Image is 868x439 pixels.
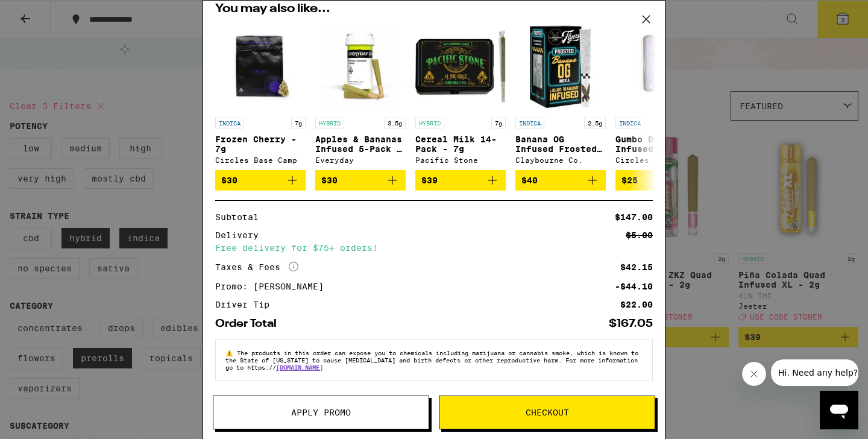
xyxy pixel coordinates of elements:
div: Taxes & Fees [215,262,298,273]
div: Free delivery for $75+ orders! [215,244,653,252]
span: ⚠️ [225,349,237,356]
div: $167.05 [609,318,653,329]
img: Everyday - Apples & Bananas Infused 5-Pack - 3.5g [315,21,406,112]
p: 7g [491,118,506,128]
button: Checkout [439,396,655,429]
p: HYBRID [415,118,444,128]
a: Open page for Apples & Bananas Infused 5-Pack - 3.5g from Everyday [315,21,406,170]
p: INDICA [615,118,644,128]
p: HYBRID [315,118,344,128]
div: Driver Tip [215,300,278,309]
div: Circles Base Camp [215,156,306,164]
div: $42.15 [620,263,653,271]
div: Circles Eclipse [615,156,706,164]
button: Add to bag [315,170,406,191]
span: The products in this order can expose you to chemicals including marijuana or cannabis smoke, whi... [225,349,638,371]
div: $147.00 [615,213,653,221]
p: Apples & Bananas Infused 5-Pack - 3.5g [315,134,406,154]
span: $30 [221,175,237,185]
a: Open page for Frozen Cherry - 7g from Circles Base Camp [215,21,306,170]
p: Frozen Cherry - 7g [215,134,306,154]
p: Cereal Milk 14-Pack - 7g [415,134,506,154]
span: $25 [621,175,638,185]
iframe: Button to launch messaging window [820,391,858,429]
button: Add to bag [415,170,506,191]
div: Promo: [PERSON_NAME] [215,282,332,291]
iframe: Close message [742,362,766,386]
p: INDICA [215,118,244,128]
a: Open page for Cereal Milk 14-Pack - 7g from Pacific Stone [415,21,506,170]
div: Claybourne Co. [515,156,606,164]
img: Claybourne Co. - Banana OG Infused Frosted Flyers 5-Pack - 2.5g [515,21,606,112]
p: 2.5g [584,118,606,128]
span: Checkout [526,408,569,417]
div: $22.00 [620,300,653,309]
div: Delivery [215,231,267,239]
div: Order Total [215,318,285,329]
button: Add to bag [215,170,306,191]
button: Add to bag [615,170,706,191]
a: Open page for Gumbo Diamond Infused 5-Pack - 3.5g from Circles Eclipse [615,21,706,170]
button: Apply Promo [213,396,429,429]
iframe: Message from company [771,359,858,386]
h2: You may also like... [215,3,653,15]
img: Circles Eclipse - Gumbo Diamond Infused 5-Pack - 3.5g [615,21,706,112]
img: Pacific Stone - Cereal Milk 14-Pack - 7g [415,21,506,112]
a: Open page for Banana OG Infused Frosted Flyers 5-Pack - 2.5g from Claybourne Co. [515,21,606,170]
span: $30 [321,175,338,185]
div: Everyday [315,156,406,164]
span: $40 [521,175,538,185]
div: $5.00 [626,231,653,239]
span: $39 [421,175,438,185]
button: Add to bag [515,170,606,191]
a: [DOMAIN_NAME] [276,364,323,371]
p: INDICA [515,118,544,128]
p: Gumbo Diamond Infused 5-Pack - 3.5g [615,134,706,154]
p: Banana OG Infused Frosted Flyers 5-Pack - 2.5g [515,134,606,154]
div: -$44.10 [615,282,653,291]
span: Apply Promo [291,408,351,417]
div: Pacific Stone [415,156,506,164]
img: Circles Base Camp - Frozen Cherry - 7g [215,21,306,112]
p: 3.5g [384,118,406,128]
p: 7g [291,118,306,128]
div: Subtotal [215,213,267,221]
